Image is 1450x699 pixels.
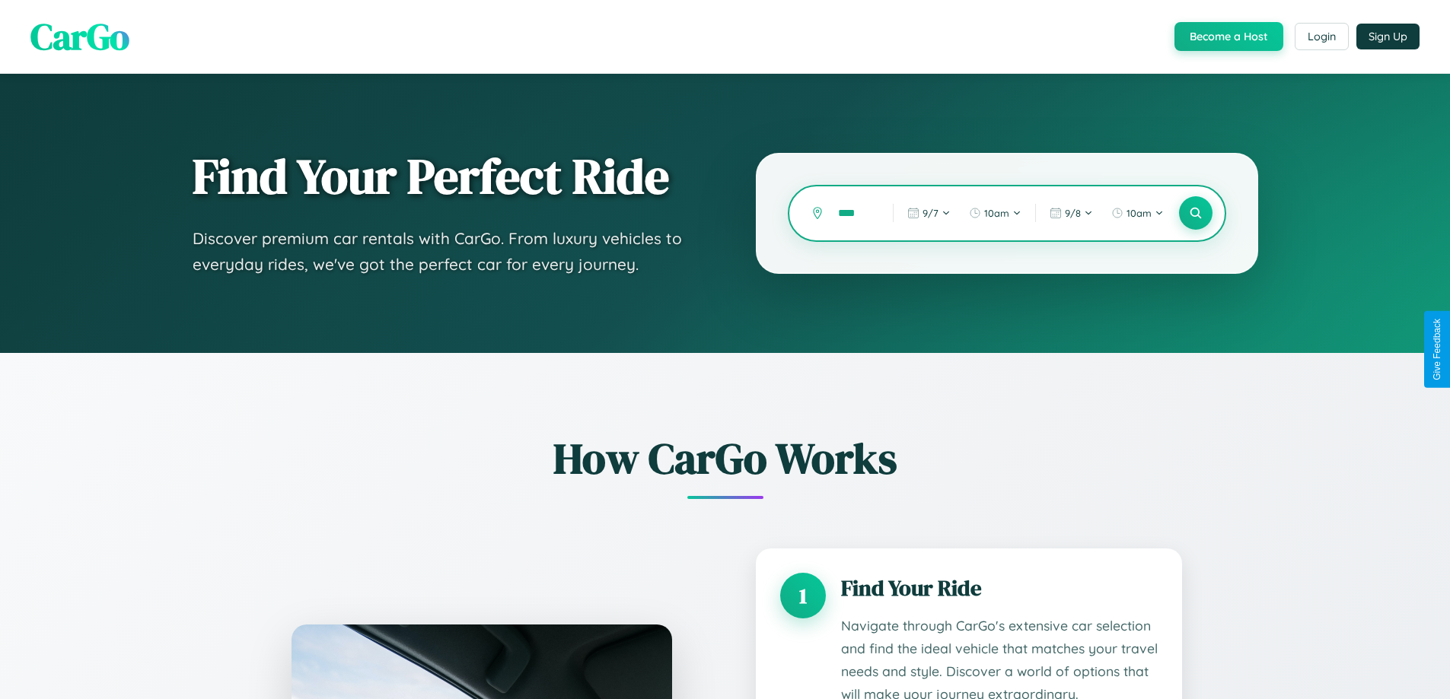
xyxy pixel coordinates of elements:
p: Discover premium car rentals with CarGo. From luxury vehicles to everyday rides, we've got the pe... [193,226,695,277]
button: 9/7 [900,201,958,225]
span: 10am [1127,207,1152,219]
div: 1 [780,573,826,618]
button: Login [1295,23,1349,50]
button: 9/8 [1042,201,1101,225]
div: Give Feedback [1432,319,1442,380]
span: 9 / 8 [1065,207,1081,219]
h1: Find Your Perfect Ride [193,150,695,203]
span: 10am [984,207,1009,219]
button: Become a Host [1174,22,1283,51]
h2: How CarGo Works [269,429,1182,488]
button: Sign Up [1356,24,1420,49]
h3: Find Your Ride [841,573,1158,603]
button: 10am [961,201,1029,225]
span: 9 / 7 [923,207,939,219]
button: 10am [1104,201,1171,225]
span: CarGo [30,11,129,62]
